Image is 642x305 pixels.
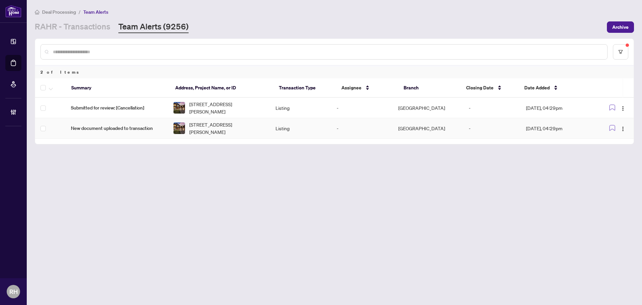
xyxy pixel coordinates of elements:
[461,78,519,98] th: Closing Date
[331,118,393,139] td: -
[71,125,163,132] span: New document uploaded to transaction
[521,118,594,139] td: [DATE], 04:29pm
[612,22,629,32] span: Archive
[398,78,460,98] th: Branch
[466,84,494,91] span: Closing Date
[71,104,163,111] span: Submitted for review: [Cancellation]
[9,287,18,296] span: RH
[42,9,76,15] span: Deal Processing
[393,98,463,118] td: [GEOGRAPHIC_DATA]
[615,282,635,302] button: Open asap
[341,84,361,91] span: Assignee
[5,5,21,17] img: logo
[270,98,332,118] td: Listing
[393,118,463,139] td: [GEOGRAPHIC_DATA]
[174,123,185,134] img: thumbnail-img
[79,8,81,16] li: /
[618,123,628,134] button: Logo
[270,118,332,139] td: Listing
[331,98,393,118] td: -
[463,118,521,139] td: -
[189,121,265,136] span: [STREET_ADDRESS][PERSON_NAME]
[524,84,550,91] span: Date Added
[620,106,626,111] img: Logo
[170,78,274,98] th: Address, Project Name, or ID
[274,78,336,98] th: Transaction Type
[613,44,628,60] button: filter
[618,102,628,113] button: Logo
[620,126,626,132] img: Logo
[174,102,185,113] img: thumbnail-img
[607,21,634,33] button: Archive
[35,66,634,78] div: 2 of Items
[66,78,170,98] th: Summary
[521,98,594,118] td: [DATE], 04:29pm
[463,98,521,118] td: -
[35,10,39,14] span: home
[336,78,398,98] th: Assignee
[618,50,623,54] span: filter
[519,78,594,98] th: Date Added
[118,21,189,33] a: Team Alerts (9256)
[83,9,108,15] span: Team Alerts
[35,21,110,33] a: RAHR - Transactions
[189,100,265,115] span: [STREET_ADDRESS][PERSON_NAME]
